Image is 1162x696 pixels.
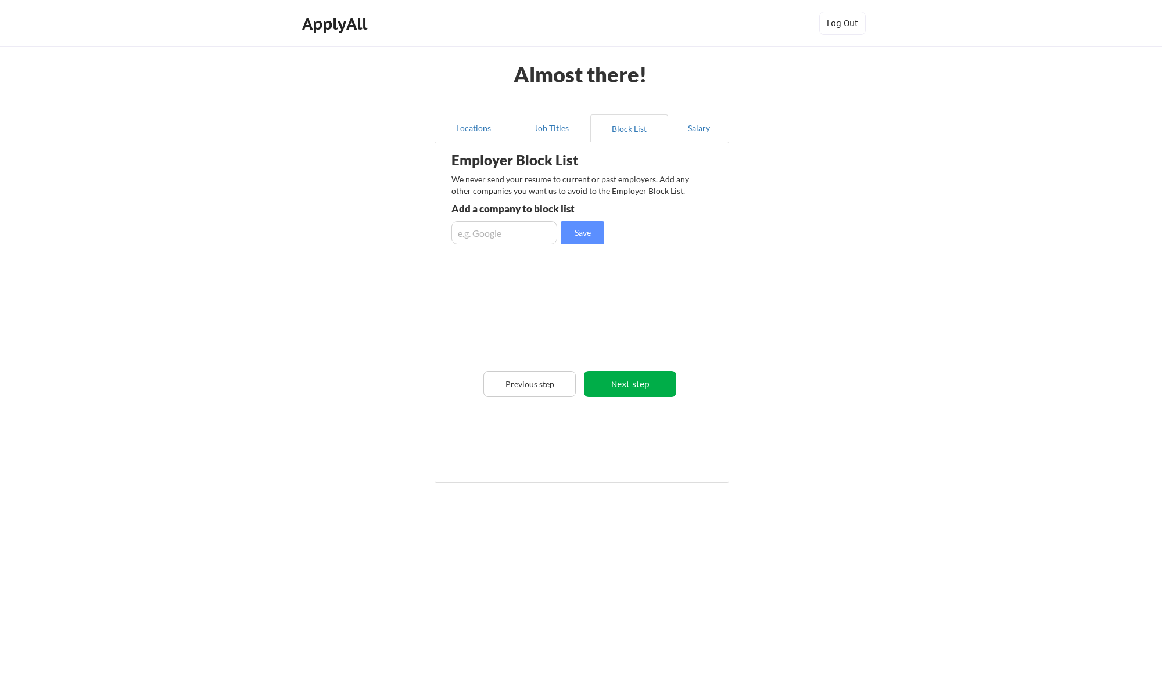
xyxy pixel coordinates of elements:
button: Salary [668,114,729,142]
button: Previous step [483,371,576,397]
button: Job Titles [512,114,590,142]
button: Locations [435,114,512,142]
div: ApplyAll [302,14,371,34]
div: Almost there! [499,64,661,85]
button: Log Out [819,12,866,35]
div: Employer Block List [451,153,634,167]
div: We never send your resume to current or past employers. Add any other companies you want us to av... [451,174,697,196]
input: e.g. Google [451,221,557,244]
button: Next step [584,371,676,397]
button: Block List [590,114,668,142]
div: Add a company to block list [451,204,622,214]
button: Save [561,221,604,244]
